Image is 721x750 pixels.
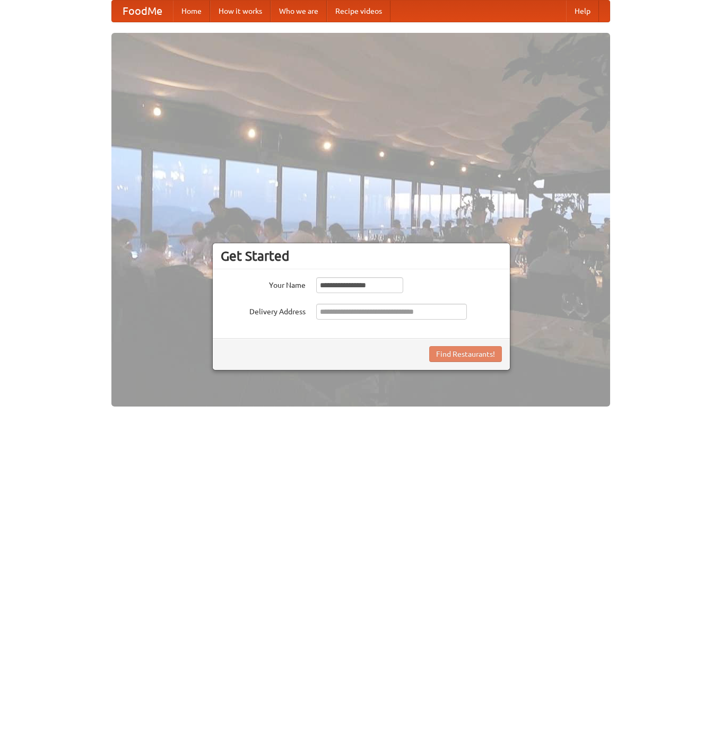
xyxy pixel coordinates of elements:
[221,277,306,290] label: Your Name
[429,346,502,362] button: Find Restaurants!
[221,248,502,264] h3: Get Started
[271,1,327,22] a: Who we are
[173,1,210,22] a: Home
[112,1,173,22] a: FoodMe
[210,1,271,22] a: How it works
[566,1,599,22] a: Help
[221,304,306,317] label: Delivery Address
[327,1,390,22] a: Recipe videos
